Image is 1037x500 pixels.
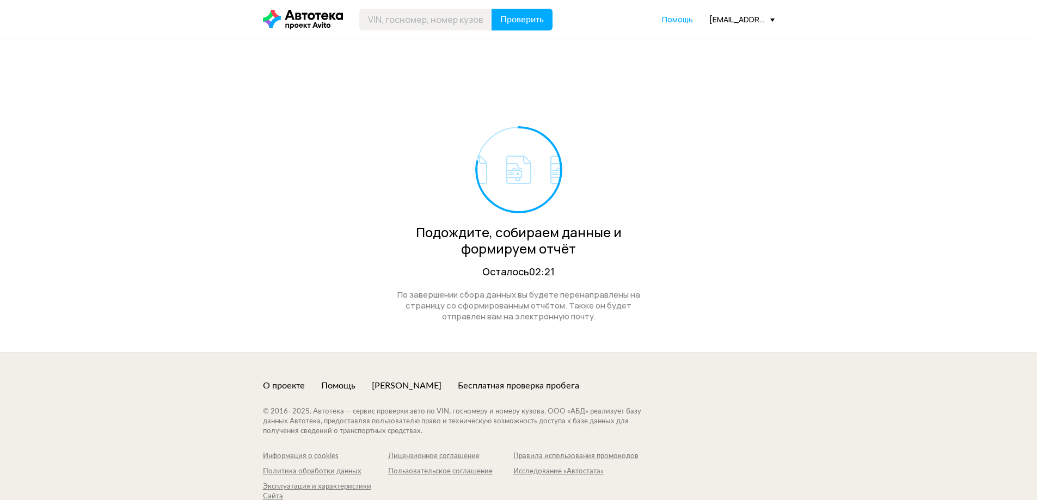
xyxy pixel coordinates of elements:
[513,467,639,477] a: Исследование «Автостата»
[513,452,639,461] a: Правила использования промокодов
[492,9,553,30] button: Проверить
[388,467,513,477] a: Пользовательское соглашение
[500,15,544,24] span: Проверить
[372,380,441,392] a: [PERSON_NAME]
[388,452,513,461] a: Лицензионное соглашение
[263,452,388,461] a: Информация о cookies
[321,380,355,392] a: Помощь
[263,467,388,477] a: Политика обработки данных
[709,14,775,24] div: [EMAIL_ADDRESS][DOMAIN_NAME]
[662,14,693,25] a: Помощь
[359,9,492,30] input: VIN, госномер, номер кузова
[385,224,652,257] div: Подождите, собираем данные и формируем отчёт
[385,265,652,279] div: Осталось 02:21
[385,289,652,322] div: По завершении сбора данных вы будете перенаправлены на страницу со сформированным отчётом. Также ...
[263,380,305,392] a: О проекте
[263,407,663,436] div: © 2016– 2025 . Автотека — сервис проверки авто по VIN, госномеру и номеру кузова. ООО «АБД» реали...
[458,380,579,392] a: Бесплатная проверка пробега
